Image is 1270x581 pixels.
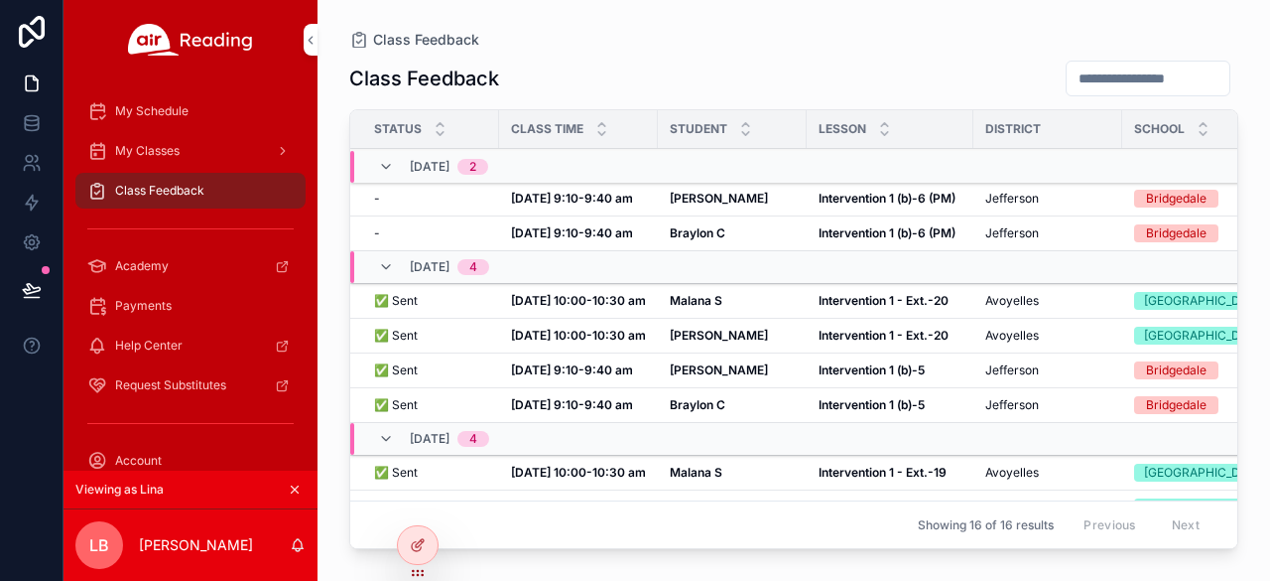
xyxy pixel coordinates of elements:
[819,500,961,515] a: Intervention 1 - Ext.-19
[75,482,164,498] span: Viewing as Lina
[115,183,204,199] span: Class Feedback
[115,143,180,159] span: My Classes
[75,93,306,129] a: My Schedule
[115,377,226,393] span: Request Substitutes
[1144,499,1266,516] div: [GEOGRAPHIC_DATA]
[374,363,487,378] a: ✅ Sent
[349,30,479,50] a: Class Feedback
[985,465,1039,481] span: Avoyelles
[511,500,646,514] strong: [DATE] 10:00-10:30 am
[670,363,795,378] a: [PERSON_NAME]
[670,121,727,137] span: Student
[985,363,1039,378] span: Jefferson
[75,173,306,209] a: Class Feedback
[985,397,1039,413] span: Jefferson
[670,293,795,309] a: Malana S
[115,103,189,119] span: My Schedule
[985,328,1039,344] span: Avoyelles
[670,328,768,343] strong: [PERSON_NAME]
[511,191,646,207] a: [DATE] 9:10-9:40 am
[819,363,925,377] strong: Intervention 1 (b)-5
[75,443,306,479] a: Account
[670,328,795,344] a: [PERSON_NAME]
[670,500,795,515] a: [PERSON_NAME]
[985,397,1110,413] a: Jefferson
[511,293,646,308] strong: [DATE] 10:00-10:30 am
[63,79,317,471] div: scrollable content
[819,191,955,206] strong: Intervention 1 (b)-6 (PM)
[374,225,487,241] a: -
[75,133,306,169] a: My Classes
[511,225,633,240] strong: [DATE] 9:10-9:40 am
[985,191,1110,207] a: Jefferson
[374,328,418,344] span: ✅ Sent
[918,517,1054,533] span: Showing 16 of 16 results
[511,500,646,515] a: [DATE] 10:00-10:30 am
[511,225,646,241] a: [DATE] 9:10-9:40 am
[89,533,109,557] span: LB
[819,397,925,412] strong: Intervention 1 (b)-5
[374,225,380,241] span: -
[511,397,646,413] a: [DATE] 9:10-9:40 am
[985,293,1039,309] span: Avoyelles
[511,363,633,377] strong: [DATE] 9:10-9:40 am
[670,397,725,412] strong: Braylon C
[374,500,418,515] span: ✅ Sent
[349,65,499,92] h1: Class Feedback
[1144,464,1266,482] div: [GEOGRAPHIC_DATA]
[374,397,487,413] a: ✅ Sent
[374,465,487,481] a: ✅ Sent
[819,397,961,413] a: Intervention 1 (b)-5
[511,121,583,137] span: Class Time
[115,338,183,354] span: Help Center
[374,397,418,413] span: ✅ Sent
[410,259,449,275] span: [DATE]
[75,367,306,403] a: Request Substitutes
[374,293,487,309] a: ✅ Sent
[511,191,633,206] strong: [DATE] 9:10-9:40 am
[670,397,795,413] a: Braylon C
[115,258,169,274] span: Academy
[511,465,646,481] a: [DATE] 10:00-10:30 am
[819,328,961,344] a: Intervention 1 - Ext.-20
[819,328,949,343] strong: Intervention 1 - Ext.-20
[374,191,487,207] a: -
[670,191,795,207] a: [PERSON_NAME]
[819,225,955,240] strong: Intervention 1 (b)-6 (PM)
[374,465,418,481] span: ✅ Sent
[115,298,172,314] span: Payments
[75,328,306,363] a: Help Center
[985,225,1039,241] span: Jefferson
[1146,396,1206,414] div: Bridgedale
[410,159,449,175] span: [DATE]
[374,328,487,344] a: ✅ Sent
[75,248,306,284] a: Academy
[670,363,768,377] strong: [PERSON_NAME]
[128,24,253,56] img: App logo
[373,30,479,50] span: Class Feedback
[410,431,449,447] span: [DATE]
[670,225,795,241] a: Braylon C
[1146,224,1206,242] div: Bridgedale
[985,191,1039,207] span: Jefferson
[819,465,961,481] a: Intervention 1 - Ext.-19
[985,500,1110,515] a: Avoyelles
[1144,327,1266,345] div: [GEOGRAPHIC_DATA]
[511,328,646,344] a: [DATE] 10:00-10:30 am
[985,363,1110,378] a: Jefferson
[469,431,477,447] div: 4
[1146,362,1206,379] div: Bridgedale
[115,453,162,469] span: Account
[670,293,722,308] strong: Malana S
[511,397,633,412] strong: [DATE] 9:10-9:40 am
[374,191,380,207] span: -
[819,293,949,308] strong: Intervention 1 - Ext.-20
[670,225,725,240] strong: Braylon C
[819,225,961,241] a: Intervention 1 (b)-6 (PM)
[819,500,947,514] strong: Intervention 1 - Ext.-19
[374,293,418,309] span: ✅ Sent
[139,535,253,555] p: [PERSON_NAME]
[1146,190,1206,208] div: Bridgedale
[985,225,1110,241] a: Jefferson
[819,465,947,480] strong: Intervention 1 - Ext.-19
